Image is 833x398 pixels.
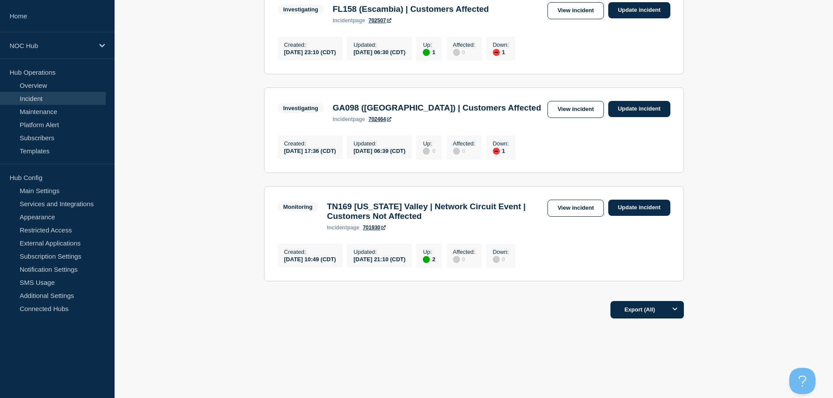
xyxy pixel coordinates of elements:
[353,147,405,154] div: [DATE] 06:39 (CDT)
[10,42,94,49] p: NOC Hub
[423,48,435,56] div: 1
[423,256,430,263] div: up
[363,225,386,231] a: 701930
[493,140,509,147] p: Down :
[453,255,475,263] div: 0
[353,140,405,147] p: Updated :
[278,103,324,113] span: Investigating
[327,225,359,231] p: page
[493,249,509,255] p: Down :
[608,101,670,117] a: Update incident
[453,140,475,147] p: Affected :
[333,103,541,113] h3: GA098 ([GEOGRAPHIC_DATA]) | Customers Affected
[353,42,405,48] p: Updated :
[333,17,353,24] span: incident
[369,17,391,24] a: 702507
[453,249,475,255] p: Affected :
[547,200,604,217] a: View incident
[327,225,347,231] span: incident
[369,116,391,122] a: 702464
[423,255,435,263] div: 2
[353,255,405,263] div: [DATE] 21:10 (CDT)
[333,116,365,122] p: page
[453,148,460,155] div: disabled
[278,4,324,14] span: Investigating
[493,147,509,155] div: 1
[333,4,489,14] h3: FL158 (Escambia) | Customers Affected
[333,116,353,122] span: incident
[353,48,405,55] div: [DATE] 06:30 (CDT)
[284,140,336,147] p: Created :
[493,255,509,263] div: 0
[547,101,604,118] a: View incident
[423,42,435,48] p: Up :
[423,49,430,56] div: up
[353,249,405,255] p: Updated :
[284,48,336,55] div: [DATE] 23:10 (CDT)
[547,2,604,19] a: View incident
[284,255,336,263] div: [DATE] 10:49 (CDT)
[423,140,435,147] p: Up :
[608,2,670,18] a: Update incident
[278,202,318,212] span: Monitoring
[453,256,460,263] div: disabled
[666,301,684,318] button: Options
[423,249,435,255] p: Up :
[453,147,475,155] div: 0
[327,202,543,221] h3: TN169 [US_STATE] Valley | Network Circuit Event | Customers Not Affected
[789,368,816,394] iframe: Help Scout Beacon - Open
[493,42,509,48] p: Down :
[610,301,684,318] button: Export (All)
[453,48,475,56] div: 0
[493,48,509,56] div: 1
[453,42,475,48] p: Affected :
[284,147,336,154] div: [DATE] 17:36 (CDT)
[608,200,670,216] a: Update incident
[493,256,500,263] div: disabled
[284,249,336,255] p: Created :
[423,147,435,155] div: 0
[333,17,365,24] p: page
[423,148,430,155] div: disabled
[493,148,500,155] div: down
[493,49,500,56] div: down
[284,42,336,48] p: Created :
[453,49,460,56] div: disabled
